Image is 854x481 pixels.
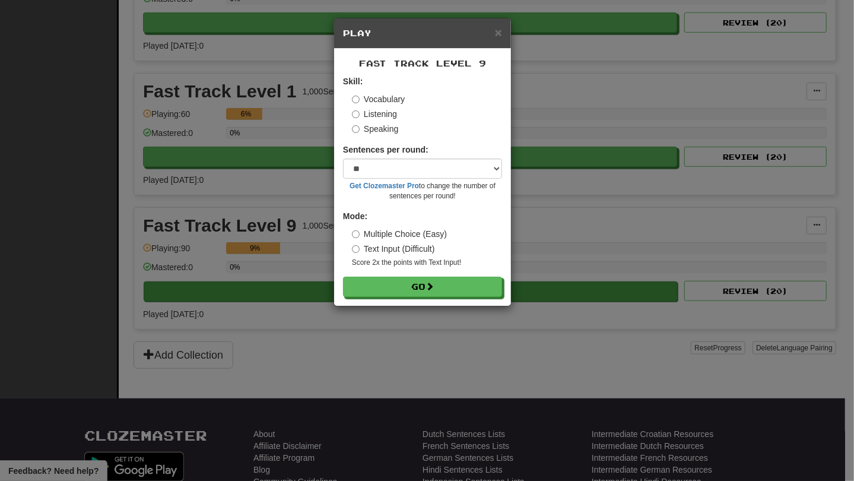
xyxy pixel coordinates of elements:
[352,125,360,133] input: Speaking
[495,26,502,39] button: Close
[352,123,398,135] label: Speaking
[350,182,419,190] a: Get Clozemaster Pro
[352,243,435,255] label: Text Input (Difficult)
[352,228,447,240] label: Multiple Choice (Easy)
[352,245,360,253] input: Text Input (Difficult)
[343,77,363,86] strong: Skill:
[359,58,486,68] span: Fast Track Level 9
[343,211,367,221] strong: Mode:
[343,181,502,201] small: to change the number of sentences per round!
[352,258,502,268] small: Score 2x the points with Text Input !
[352,96,360,103] input: Vocabulary
[343,27,502,39] h5: Play
[352,110,360,118] input: Listening
[352,93,405,105] label: Vocabulary
[352,230,360,238] input: Multiple Choice (Easy)
[352,108,397,120] label: Listening
[343,277,502,297] button: Go
[495,26,502,39] span: ×
[343,144,428,156] label: Sentences per round:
